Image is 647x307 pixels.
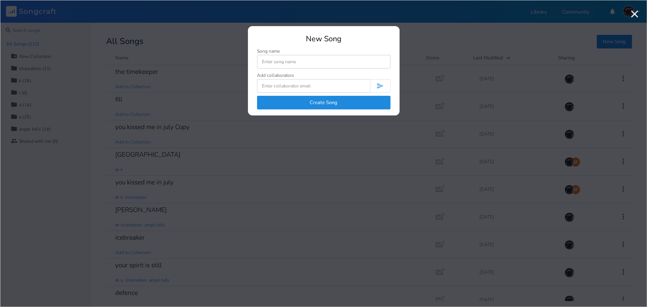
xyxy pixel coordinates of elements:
[257,96,390,109] button: Create Song
[257,35,390,43] div: New Song
[370,79,390,93] button: Invite
[257,73,294,78] div: Add collaborators
[257,49,390,53] div: Song name
[257,79,370,93] input: Enter collaborator email
[257,55,390,69] input: Enter song name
